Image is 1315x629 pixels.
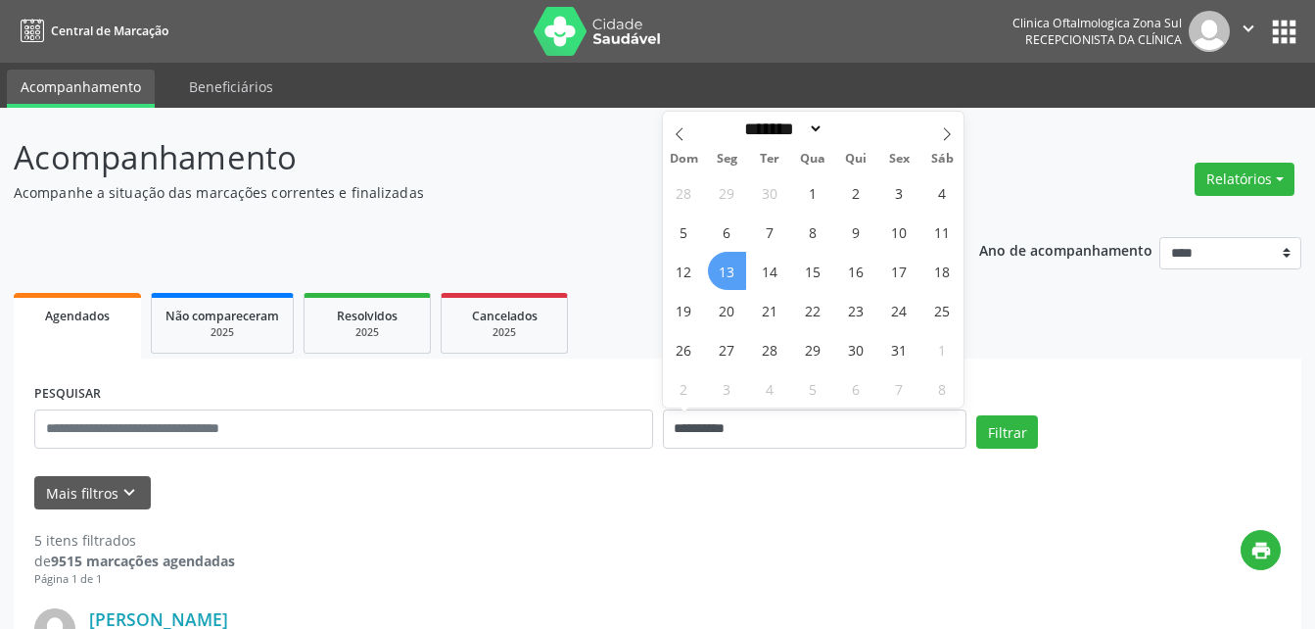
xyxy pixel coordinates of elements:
[880,369,918,408] span: Novembro 7, 2025
[1025,31,1182,48] span: Recepcionista da clínica
[455,325,553,340] div: 2025
[708,369,746,408] span: Novembro 3, 2025
[708,291,746,329] span: Outubro 20, 2025
[34,571,235,588] div: Página 1 de 1
[1250,540,1272,561] i: print
[880,330,918,368] span: Outubro 31, 2025
[14,133,916,182] p: Acompanhamento
[794,330,832,368] span: Outubro 29, 2025
[823,119,888,139] input: Year
[14,15,168,47] a: Central de Marcação
[923,173,962,212] span: Outubro 4, 2025
[794,291,832,329] span: Outubro 22, 2025
[880,291,918,329] span: Outubro 24, 2025
[51,552,235,570] strong: 9515 marcações agendadas
[837,173,875,212] span: Outubro 2, 2025
[751,369,789,408] span: Novembro 4, 2025
[794,213,832,251] span: Outubro 8, 2025
[923,252,962,290] span: Outubro 18, 2025
[794,252,832,290] span: Outubro 15, 2025
[665,369,703,408] span: Novembro 2, 2025
[751,252,789,290] span: Outubro 14, 2025
[880,213,918,251] span: Outubro 10, 2025
[1241,530,1281,570] button: print
[472,308,538,324] span: Cancelados
[791,153,834,166] span: Qua
[51,23,168,39] span: Central de Marcação
[834,153,877,166] span: Qui
[1230,11,1267,52] button: 
[979,237,1152,262] p: Ano de acompanhamento
[923,291,962,329] span: Outubro 25, 2025
[837,252,875,290] span: Outubro 16, 2025
[34,530,235,551] div: 5 itens filtrados
[877,153,920,166] span: Sex
[794,369,832,408] span: Novembro 5, 2025
[34,379,101,410] label: PESQUISAR
[920,153,963,166] span: Sáb
[708,252,746,290] span: Outubro 13, 2025
[665,213,703,251] span: Outubro 5, 2025
[794,173,832,212] span: Outubro 1, 2025
[708,173,746,212] span: Setembro 29, 2025
[708,330,746,368] span: Outubro 27, 2025
[1238,18,1259,39] i: 
[1267,15,1301,49] button: apps
[34,551,235,571] div: de
[665,291,703,329] span: Outubro 19, 2025
[14,182,916,203] p: Acompanhe a situação das marcações correntes e finalizadas
[45,308,110,324] span: Agendados
[837,213,875,251] span: Outubro 9, 2025
[751,291,789,329] span: Outubro 21, 2025
[705,153,748,166] span: Seg
[118,482,140,504] i: keyboard_arrow_down
[923,330,962,368] span: Novembro 1, 2025
[880,173,918,212] span: Outubro 3, 2025
[1012,15,1182,31] div: Clinica Oftalmologica Zona Sul
[1195,163,1294,196] button: Relatórios
[880,252,918,290] span: Outubro 17, 2025
[34,476,151,510] button: Mais filtroskeyboard_arrow_down
[665,252,703,290] span: Outubro 12, 2025
[837,330,875,368] span: Outubro 30, 2025
[751,330,789,368] span: Outubro 28, 2025
[748,153,791,166] span: Ter
[318,325,416,340] div: 2025
[837,369,875,408] span: Novembro 6, 2025
[175,70,287,104] a: Beneficiários
[708,213,746,251] span: Outubro 6, 2025
[663,153,706,166] span: Dom
[923,369,962,408] span: Novembro 8, 2025
[738,119,824,139] select: Month
[665,173,703,212] span: Setembro 28, 2025
[337,308,398,324] span: Resolvidos
[165,308,279,324] span: Não compareceram
[1189,11,1230,52] img: img
[976,415,1038,449] button: Filtrar
[165,325,279,340] div: 2025
[837,291,875,329] span: Outubro 23, 2025
[751,213,789,251] span: Outubro 7, 2025
[7,70,155,108] a: Acompanhamento
[751,173,789,212] span: Setembro 30, 2025
[923,213,962,251] span: Outubro 11, 2025
[665,330,703,368] span: Outubro 26, 2025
